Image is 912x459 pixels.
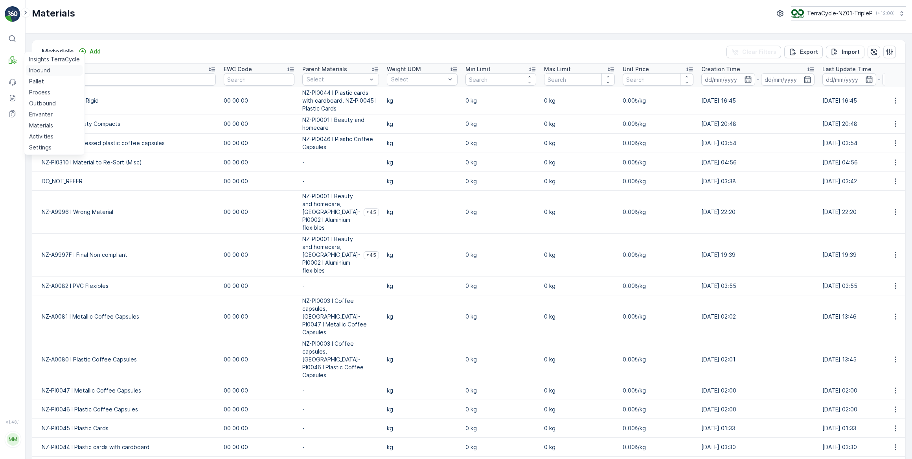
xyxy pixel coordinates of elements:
[32,153,220,172] td: NZ-PI0310 I Material to Re-Sort (Misc)
[302,235,360,275] p: NZ-PI0001 I Beauty and homecare, [GEOGRAPHIC_DATA]-PI0002 I Aluminium flexibles
[220,87,298,114] td: 00 00 00
[465,139,536,147] p: 0 kg
[544,251,615,259] p: 0 kg
[465,65,491,73] p: Min Limit
[544,356,615,363] p: 0 kg
[32,438,220,457] td: NZ-PI0044 I Plastic cards with cardboard
[383,87,462,114] td: kg
[387,65,421,73] p: Weight UOM
[878,75,881,84] p: -
[32,7,75,20] p: Materials
[302,387,379,394] p: -
[302,177,379,185] p: -
[623,387,646,394] span: 0.00₺/kg
[697,295,818,338] td: [DATE] 02:02
[842,48,860,56] p: Import
[220,153,298,172] td: 00 00 00
[75,47,104,56] button: Add
[623,251,646,258] span: 0.00₺/kg
[465,282,536,290] p: 0 kg
[383,381,462,400] td: kg
[383,134,462,153] td: kg
[544,208,615,216] p: 0 kg
[383,114,462,134] td: kg
[383,234,462,277] td: kg
[302,135,379,151] p: NZ-PI0046 I Plastic Coffee Capsules
[623,356,646,363] span: 0.00₺/kg
[697,153,818,172] td: [DATE] 04:56
[32,172,220,191] td: DO_NOT_REFER
[784,46,823,58] button: Export
[302,340,379,379] p: NZ-PI0003 I Coffee capsules, [GEOGRAPHIC_DATA]-PI0046 I Plastic Coffee Capsules
[465,208,536,216] p: 0 kg
[544,73,615,86] input: Search
[302,443,379,451] p: -
[791,6,906,20] button: TerraCycle-NZ01-TripleP(+12:00)
[32,134,220,153] td: NZ-A0083 I Processed plastic coffee capsules
[383,338,462,381] td: kg
[697,191,818,234] td: [DATE] 22:20
[697,419,818,438] td: [DATE] 01:33
[224,73,294,86] input: Search
[383,172,462,191] td: kg
[465,159,536,166] p: 0 kg
[826,46,864,58] button: Import
[465,387,536,394] p: 0 kg
[366,209,376,216] span: +45
[42,46,74,57] p: Materials
[307,76,367,83] p: Select
[544,387,615,394] p: 0 kg
[623,208,646,215] span: 0.00₺/kg
[465,443,536,451] p: 0 kg
[383,438,462,457] td: kg
[220,295,298,338] td: 00 00 00
[697,114,818,134] td: [DATE] 20:48
[5,426,20,453] button: MM
[302,282,379,290] p: -
[465,120,536,128] p: 0 kg
[623,73,693,86] input: Search
[465,313,536,321] p: 0 kg
[302,297,379,336] p: NZ-PI0003 I Coffee capsules, [GEOGRAPHIC_DATA]-PI0047 I Metallic Coffee Capsules
[220,134,298,153] td: 00 00 00
[761,73,815,86] input: dd/mm/yyyy
[697,338,818,381] td: [DATE] 02:01
[465,251,536,259] p: 0 kg
[220,114,298,134] td: 00 00 00
[544,139,615,147] p: 0 kg
[544,424,615,432] p: 0 kg
[32,338,220,381] td: NZ-A0080 I Plastic Coffee Capsules
[32,277,220,295] td: NZ-A0082 I PVC Flexibles
[302,192,360,232] p: NZ-PI0001 I Beauty and homecare, [GEOGRAPHIC_DATA]-PI0002 I Aluminium flexibles
[220,400,298,419] td: 00 00 00
[623,65,649,73] p: Unit Price
[623,159,646,166] span: 0.00₺/kg
[465,73,536,86] input: Search
[465,356,536,363] p: 0 kg
[32,419,220,438] td: NZ-PI0045 I Plastic Cards
[544,120,615,128] p: 0 kg
[544,177,615,185] p: 0 kg
[697,234,818,277] td: [DATE] 19:39
[742,48,776,56] p: Clear Filters
[220,277,298,295] td: 00 00 00
[383,295,462,338] td: kg
[791,9,804,18] img: TC_7kpGtVS.png
[697,400,818,419] td: [DATE] 02:00
[32,381,220,400] td: NZ-PI0047 I Metallic Coffee Capsules
[220,419,298,438] td: 00 00 00
[623,120,646,127] span: 0.00₺/kg
[383,400,462,419] td: kg
[32,191,220,234] td: NZ-A9996 I Wrong Material
[224,65,252,73] p: EWC Code
[697,381,818,400] td: [DATE] 02:00
[7,433,19,446] div: MM
[697,87,818,114] td: [DATE] 16:45
[32,295,220,338] td: NZ-A0081 I Metallic Coffee Capsules
[383,277,462,295] td: kg
[697,277,818,295] td: [DATE] 03:55
[623,406,646,413] span: 0.00₺/kg
[701,65,740,73] p: Creation Time
[302,116,379,132] p: NZ-PI0001 I Beauty and homecare
[42,73,216,86] input: Search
